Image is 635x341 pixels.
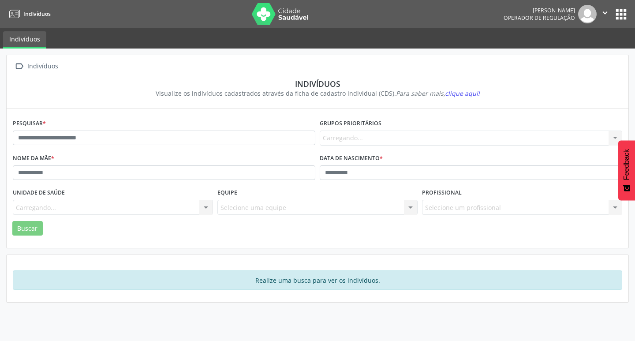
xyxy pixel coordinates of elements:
[504,14,575,22] span: Operador de regulação
[13,152,54,165] label: Nome da mãe
[13,270,622,290] div: Realize uma busca para ver os indivíduos.
[600,8,610,18] i: 
[19,89,616,98] div: Visualize os indivíduos cadastrados através da ficha de cadastro individual (CDS).
[597,5,613,23] button: 
[320,152,383,165] label: Data de nascimento
[13,186,65,200] label: Unidade de saúde
[6,7,51,21] a: Indivíduos
[504,7,575,14] div: [PERSON_NAME]
[13,60,60,73] a:  Indivíduos
[217,186,237,200] label: Equipe
[12,221,43,236] button: Buscar
[445,89,480,97] span: clique aqui!
[13,117,46,131] label: Pesquisar
[613,7,629,22] button: apps
[396,89,480,97] i: Para saber mais,
[3,31,46,49] a: Indivíduos
[19,79,616,89] div: Indivíduos
[422,186,462,200] label: Profissional
[26,60,60,73] div: Indivíduos
[23,10,51,18] span: Indivíduos
[623,149,631,180] span: Feedback
[13,60,26,73] i: 
[320,117,381,131] label: Grupos prioritários
[618,140,635,200] button: Feedback - Mostrar pesquisa
[578,5,597,23] img: img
